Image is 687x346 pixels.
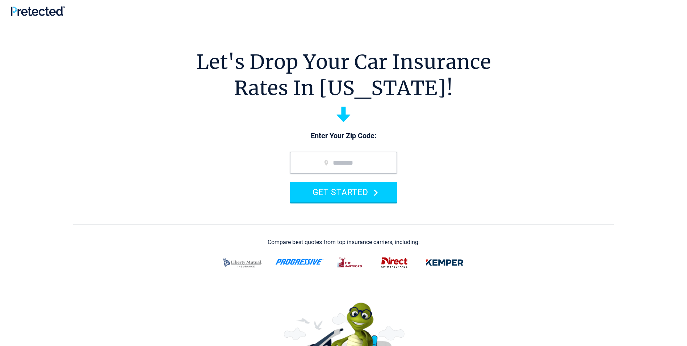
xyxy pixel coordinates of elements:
[11,6,65,16] img: Pretected Logo
[219,253,267,272] img: liberty
[275,259,324,265] img: progressive
[332,253,368,272] img: thehartford
[283,131,404,141] p: Enter Your Zip Code:
[421,253,469,272] img: kemper
[268,239,420,246] div: Compare best quotes from top insurance carriers, including:
[196,49,491,101] h1: Let's Drop Your Car Insurance Rates In [US_STATE]!
[290,152,397,174] input: zip code
[290,182,397,202] button: GET STARTED
[377,253,412,272] img: direct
